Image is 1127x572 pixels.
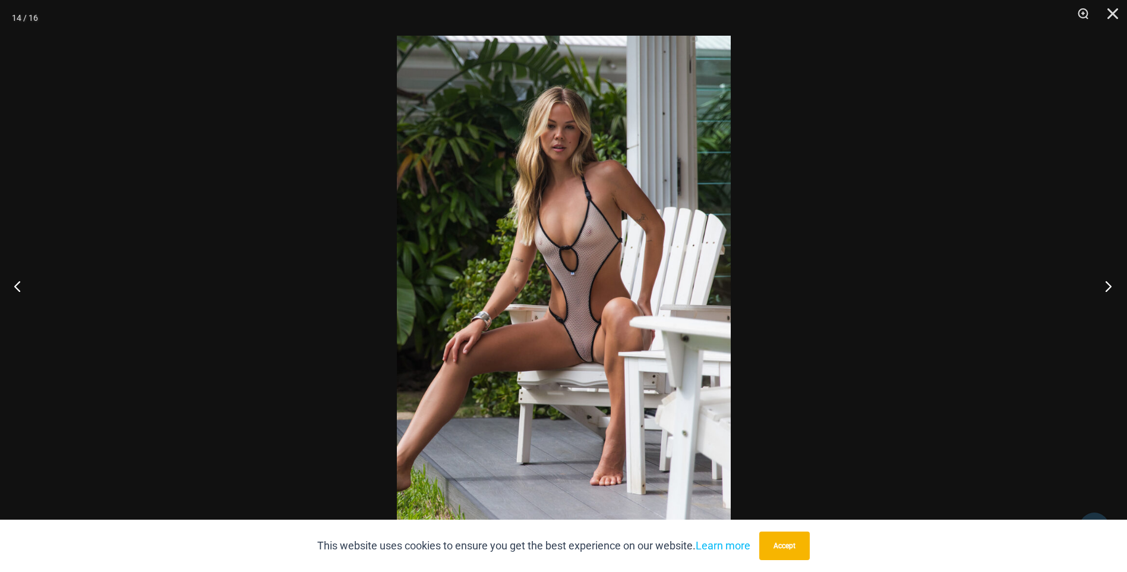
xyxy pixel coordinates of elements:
[759,532,810,560] button: Accept
[1082,256,1127,316] button: Next
[12,9,38,27] div: 14 / 16
[696,539,750,552] a: Learn more
[317,537,750,555] p: This website uses cookies to ensure you get the best experience on our website.
[397,36,731,536] img: Trade Winds IvoryInk 819 One Piece 07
